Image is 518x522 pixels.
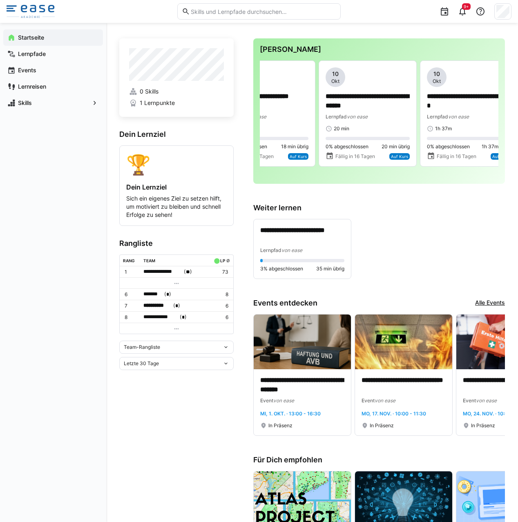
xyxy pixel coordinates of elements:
input: Skills und Lernpfade durchsuchen… [190,8,336,15]
span: von ease [347,114,368,120]
span: In Präsenz [370,422,394,429]
span: Lernpfad [260,247,281,253]
span: 20 min übrig [382,143,410,150]
span: 20 min [334,125,349,132]
span: In Präsenz [471,422,495,429]
span: Mi, 1. Okt. · 13:00 - 16:30 [260,410,321,417]
span: Event [463,397,476,404]
p: 6 [125,291,137,298]
p: 8 [125,314,137,321]
span: Auf Kurs [290,154,307,159]
span: von ease [281,247,302,253]
p: 6 [212,303,228,309]
h3: Events entdecken [253,299,317,308]
span: Event [260,397,273,404]
div: Rang [123,258,135,263]
div: 🏆 [126,152,227,176]
h3: Weiter lernen [253,203,505,212]
h3: [PERSON_NAME] [260,45,498,54]
span: Lernpfad [326,114,347,120]
span: Okt [433,78,441,85]
p: 6 [212,314,228,321]
span: In Präsenz [268,422,292,429]
a: Alle Events [475,299,505,308]
p: 73 [212,269,228,275]
span: 3% abgeschlossen [260,265,303,272]
img: image [355,315,452,369]
span: von ease [273,397,294,404]
span: 1h 37m übrig [482,143,511,150]
span: Mo, 17. Nov. · 10:00 - 11:30 [362,410,426,417]
span: von ease [476,397,497,404]
span: 35 min übrig [316,265,344,272]
span: Fällig in 16 Tagen [437,153,476,160]
span: 9+ [464,4,469,9]
span: von ease [448,114,469,120]
span: 1h 37m [435,125,452,132]
span: 18 min übrig [281,143,308,150]
span: Team-Rangliste [124,344,160,350]
a: 0 Skills [129,87,224,96]
span: ( ) [180,313,187,321]
span: 0% abgeschlossen [326,143,368,150]
span: von ease [375,397,395,404]
span: 10 [433,70,440,78]
span: Auf Kurs [391,154,408,159]
p: 1 [125,269,137,275]
span: ( ) [173,301,180,310]
a: ø [226,257,230,263]
div: LP [220,258,225,263]
p: 7 [125,303,137,309]
span: ( ) [184,268,192,276]
span: 10 [332,70,339,78]
h4: Dein Lernziel [126,183,227,191]
span: Letzte 30 Tage [124,360,159,367]
h3: Dein Lernziel [119,130,234,139]
div: Team [143,258,155,263]
img: image [254,315,351,369]
span: 0 Skills [140,87,159,96]
p: 8 [212,291,228,298]
h3: Für Dich empfohlen [253,455,505,464]
span: Auf Kurs [492,154,509,159]
span: Fällig in 16 Tagen [335,153,375,160]
h3: Rangliste [119,239,234,248]
span: Event [362,397,375,404]
span: Lernpfad [427,114,448,120]
span: ( ) [164,290,171,299]
span: 1 Lernpunkte [140,99,175,107]
p: Sich ein eigenes Ziel zu setzen hilft, um motiviert zu bleiben und schnell Erfolge zu sehen! [126,194,227,219]
span: Okt [331,78,339,85]
span: 0% abgeschlossen [427,143,470,150]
